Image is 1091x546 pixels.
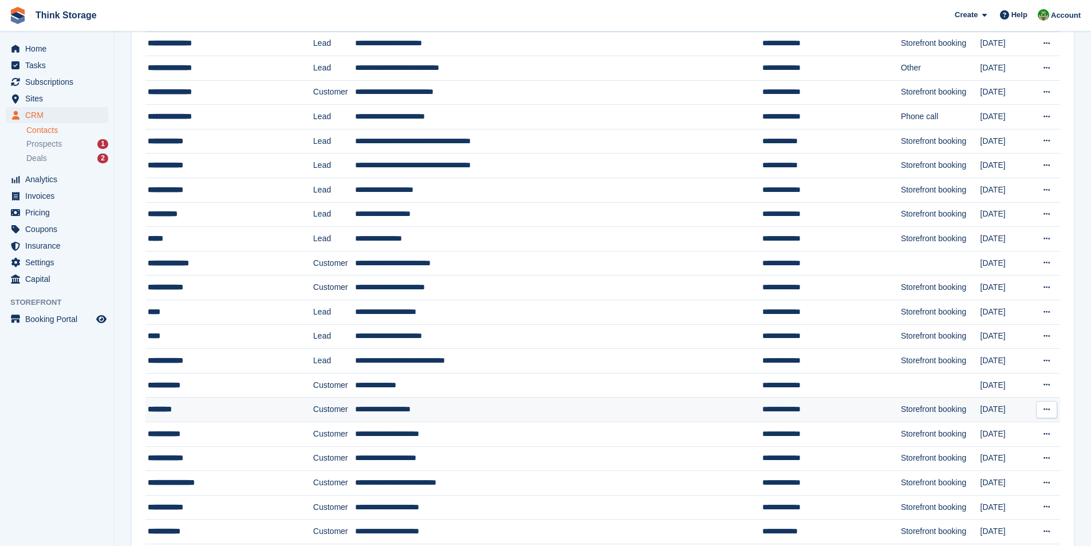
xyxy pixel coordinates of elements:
[955,9,978,21] span: Create
[6,57,108,73] a: menu
[313,129,356,154] td: Lead
[901,227,980,252] td: Storefront booking
[313,471,356,496] td: Customer
[25,188,94,204] span: Invoices
[980,56,1031,81] td: [DATE]
[26,152,108,164] a: Deals 2
[980,422,1031,447] td: [DATE]
[901,32,980,56] td: Storefront booking
[901,349,980,374] td: Storefront booking
[1051,10,1081,21] span: Account
[980,129,1031,154] td: [DATE]
[26,153,47,164] span: Deals
[25,171,94,187] span: Analytics
[94,312,108,326] a: Preview store
[10,297,114,308] span: Storefront
[31,6,101,25] a: Think Storage
[313,56,356,81] td: Lead
[980,32,1031,56] td: [DATE]
[901,80,980,105] td: Storefront booking
[980,105,1031,129] td: [DATE]
[313,398,356,422] td: Customer
[980,202,1031,227] td: [DATE]
[313,349,356,374] td: Lead
[25,107,94,123] span: CRM
[980,300,1031,325] td: [DATE]
[313,105,356,129] td: Lead
[313,154,356,178] td: Lead
[901,398,980,422] td: Storefront booking
[6,254,108,270] a: menu
[1038,9,1049,21] img: Sarah Mackie
[25,57,94,73] span: Tasks
[26,138,108,150] a: Prospects 1
[6,311,108,327] a: menu
[901,56,980,81] td: Other
[6,188,108,204] a: menu
[901,129,980,154] td: Storefront booking
[313,324,356,349] td: Lead
[25,91,94,107] span: Sites
[980,276,1031,300] td: [DATE]
[980,471,1031,496] td: [DATE]
[1011,9,1027,21] span: Help
[25,205,94,221] span: Pricing
[25,221,94,237] span: Coupons
[6,221,108,237] a: menu
[25,271,94,287] span: Capital
[25,74,94,90] span: Subscriptions
[980,227,1031,252] td: [DATE]
[6,238,108,254] a: menu
[6,74,108,90] a: menu
[6,107,108,123] a: menu
[901,471,980,496] td: Storefront booking
[97,139,108,149] div: 1
[313,80,356,105] td: Customer
[313,178,356,203] td: Lead
[980,154,1031,178] td: [DATE]
[25,254,94,270] span: Settings
[980,520,1031,544] td: [DATE]
[980,324,1031,349] td: [DATE]
[26,125,108,136] a: Contacts
[980,349,1031,374] td: [DATE]
[980,398,1031,422] td: [DATE]
[313,276,356,300] td: Customer
[980,178,1031,203] td: [DATE]
[313,422,356,447] td: Customer
[6,171,108,187] a: menu
[901,422,980,447] td: Storefront booking
[313,32,356,56] td: Lead
[901,276,980,300] td: Storefront booking
[313,373,356,398] td: Customer
[901,178,980,203] td: Storefront booking
[313,300,356,325] td: Lead
[980,80,1031,105] td: [DATE]
[97,154,108,163] div: 2
[25,311,94,327] span: Booking Portal
[313,227,356,252] td: Lead
[313,495,356,520] td: Customer
[980,251,1031,276] td: [DATE]
[313,520,356,544] td: Customer
[6,205,108,221] a: menu
[901,202,980,227] td: Storefront booking
[313,202,356,227] td: Lead
[901,154,980,178] td: Storefront booking
[980,495,1031,520] td: [DATE]
[901,446,980,471] td: Storefront booking
[313,446,356,471] td: Customer
[901,105,980,129] td: Phone call
[6,271,108,287] a: menu
[901,520,980,544] td: Storefront booking
[25,238,94,254] span: Insurance
[980,446,1031,471] td: [DATE]
[6,41,108,57] a: menu
[25,41,94,57] span: Home
[9,7,26,24] img: stora-icon-8386f47178a22dfd0bd8f6a31ec36ba5ce8667c1dd55bd0f319d3a0aa187defe.svg
[26,139,62,150] span: Prospects
[901,495,980,520] td: Storefront booking
[980,373,1031,398] td: [DATE]
[901,324,980,349] td: Storefront booking
[901,300,980,325] td: Storefront booking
